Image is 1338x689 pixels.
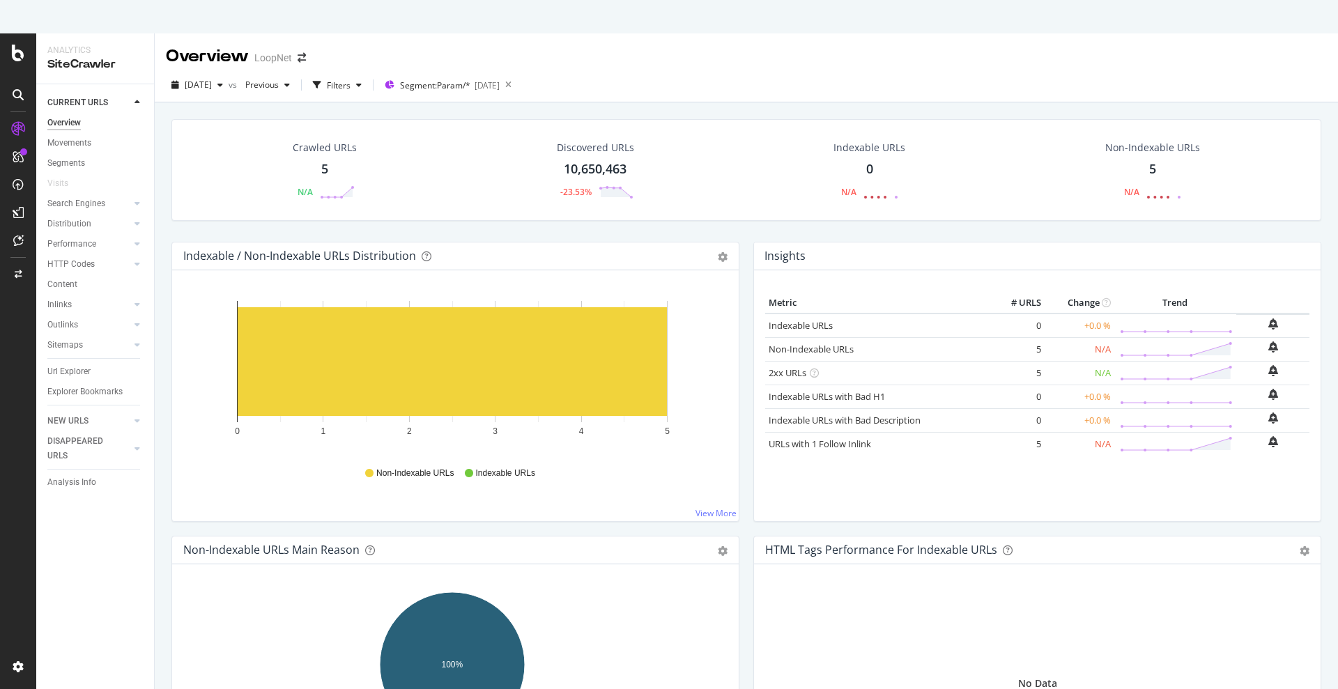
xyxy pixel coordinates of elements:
[240,79,279,91] span: Previous
[47,136,144,150] a: Movements
[47,237,96,251] div: Performance
[47,364,144,379] a: Url Explorer
[1149,160,1156,178] div: 5
[47,475,144,490] a: Analysis Info
[1268,341,1278,353] div: bell-plus
[47,338,83,353] div: Sitemaps
[765,543,997,557] div: HTML Tags Performance for Indexable URLs
[47,176,68,191] div: Visits
[769,343,854,355] a: Non-Indexable URLs
[665,426,670,436] text: 5
[229,79,240,91] span: vs
[47,257,130,272] a: HTTP Codes
[166,74,229,96] button: [DATE]
[47,318,78,332] div: Outlinks
[718,546,728,556] div: gear
[989,385,1045,408] td: 0
[183,293,721,454] svg: A chart.
[47,277,77,292] div: Content
[442,660,463,669] text: 100%
[307,74,367,96] button: Filters
[47,414,89,428] div: NEW URLS
[1268,412,1278,424] div: bell-plus
[321,426,326,436] text: 1
[47,217,91,231] div: Distribution
[47,385,144,399] a: Explorer Bookmarks
[1124,186,1139,198] div: N/A
[47,156,144,171] a: Segments
[47,196,105,211] div: Search Engines
[183,543,360,557] div: Non-Indexable URLs Main Reason
[407,426,412,436] text: 2
[1045,293,1114,313] th: Change
[1300,546,1309,556] div: gear
[1114,293,1236,313] th: Trend
[1045,361,1114,385] td: N/A
[376,467,454,479] span: Non-Indexable URLs
[769,438,871,450] a: URLs with 1 Follow Inlink
[989,361,1045,385] td: 5
[557,141,634,155] div: Discovered URLs
[718,252,728,262] div: gear
[841,186,856,198] div: N/A
[475,79,500,91] div: [DATE]
[1045,385,1114,408] td: +0.0 %
[166,45,249,68] div: Overview
[185,79,212,91] span: 2025 Aug. 22nd
[1268,365,1278,376] div: bell-plus
[379,74,500,96] button: Segment:Param/*[DATE]
[293,141,357,155] div: Crawled URLs
[235,426,240,436] text: 0
[560,186,592,198] div: -23.53%
[47,116,81,130] div: Overview
[476,467,535,479] span: Indexable URLs
[989,408,1045,432] td: 0
[47,414,130,428] a: NEW URLS
[1268,389,1278,400] div: bell-plus
[1268,436,1278,447] div: bell-plus
[47,45,143,56] div: Analytics
[47,277,144,292] a: Content
[695,507,737,519] a: View More
[764,247,806,265] h4: Insights
[47,176,82,191] a: Visits
[47,95,130,110] a: CURRENT URLS
[579,426,584,436] text: 4
[833,141,905,155] div: Indexable URLs
[989,313,1045,338] td: 0
[769,414,921,426] a: Indexable URLs with Bad Description
[254,51,292,65] div: LoopNet
[1268,318,1278,330] div: bell-plus
[47,156,85,171] div: Segments
[47,434,118,463] div: DISAPPEARED URLS
[183,249,416,263] div: Indexable / Non-Indexable URLs Distribution
[47,318,130,332] a: Outlinks
[47,475,96,490] div: Analysis Info
[1045,432,1114,456] td: N/A
[298,53,306,63] div: arrow-right-arrow-left
[240,74,295,96] button: Previous
[769,366,806,379] a: 2xx URLs
[47,237,130,251] a: Performance
[1045,313,1114,338] td: +0.0 %
[1291,642,1324,675] iframe: Intercom live chat
[47,116,144,130] a: Overview
[564,160,626,178] div: 10,650,463
[769,390,885,403] a: Indexable URLs with Bad H1
[47,217,130,231] a: Distribution
[989,432,1045,456] td: 5
[989,293,1045,313] th: # URLS
[327,79,351,91] div: Filters
[765,293,989,313] th: Metric
[47,297,130,312] a: Inlinks
[47,95,108,110] div: CURRENT URLS
[47,434,130,463] a: DISAPPEARED URLS
[1045,408,1114,432] td: +0.0 %
[493,426,498,436] text: 3
[47,364,91,379] div: Url Explorer
[47,56,143,72] div: SiteCrawler
[47,338,130,353] a: Sitemaps
[769,319,833,332] a: Indexable URLs
[47,297,72,312] div: Inlinks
